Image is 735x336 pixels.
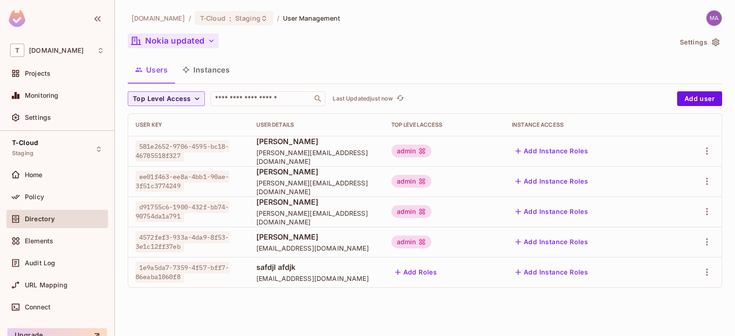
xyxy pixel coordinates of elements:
[391,121,498,129] div: Top Level Access
[25,237,53,245] span: Elements
[29,47,84,54] span: Workspace: t-mobile.com
[395,93,406,104] button: refresh
[256,179,377,196] span: [PERSON_NAME][EMAIL_ADDRESS][DOMAIN_NAME]
[391,205,432,218] div: admin
[25,281,68,289] span: URL Mapping
[25,171,43,179] span: Home
[128,34,219,48] button: Nokia updated
[25,303,51,311] span: Connect
[396,94,404,103] span: refresh
[136,140,229,162] span: 581e2652-9706-4595-bc18-46785518f327
[256,209,377,226] span: [PERSON_NAME][EMAIL_ADDRESS][DOMAIN_NAME]
[235,14,260,22] span: Staging
[256,121,377,129] div: User Details
[512,204,592,219] button: Add Instance Roles
[175,58,237,81] button: Instances
[256,136,377,146] span: [PERSON_NAME]
[25,114,51,121] span: Settings
[512,121,663,129] div: Instance Access
[25,92,59,99] span: Monitoring
[512,174,592,189] button: Add Instance Roles
[229,15,232,22] span: :
[256,197,377,207] span: [PERSON_NAME]
[200,14,226,22] span: T-Cloud
[256,262,377,272] span: safdjl afdjk
[10,44,24,57] span: T
[9,10,25,27] img: SReyMgAAAABJRU5ErkJggg==
[128,58,175,81] button: Users
[133,93,191,105] span: Top Level Access
[512,265,592,280] button: Add Instance Roles
[256,274,377,283] span: [EMAIL_ADDRESS][DOMAIN_NAME]
[136,121,242,129] div: User Key
[136,262,229,283] span: 1e9a5da7-7359-4f57-bff7-86eaba1060f8
[512,144,592,158] button: Add Instance Roles
[391,265,441,280] button: Add Roles
[283,14,340,22] span: User Management
[25,193,44,201] span: Policy
[25,215,55,223] span: Directory
[189,14,191,22] li: /
[676,35,722,50] button: Settings
[25,259,55,267] span: Audit Log
[136,171,229,192] span: ee01f463-ee8a-4bb1-90ae-3f51c3774249
[12,150,34,157] span: Staging
[256,232,377,242] span: [PERSON_NAME]
[12,139,38,146] span: T-Cloud
[393,93,406,104] span: Click to refresh data
[512,235,592,249] button: Add Instance Roles
[136,201,229,222] span: d91755c6-1900-432f-bb74-90754da1a791
[391,175,432,188] div: admin
[25,70,51,77] span: Projects
[256,148,377,166] span: [PERSON_NAME][EMAIL_ADDRESS][DOMAIN_NAME]
[391,145,432,157] div: admin
[677,91,722,106] button: Add user
[707,11,722,26] img: maheshbabu.samsani1@t-mobile.com
[128,91,205,106] button: Top Level Access
[136,231,229,252] span: 4572fef3-933a-4da9-8f53-3e1c12ff37eb
[131,14,185,22] span: the active workspace
[391,235,432,248] div: admin
[277,14,279,22] li: /
[256,244,377,252] span: [EMAIL_ADDRESS][DOMAIN_NAME]
[333,95,393,102] p: Last Updated just now
[256,167,377,177] span: [PERSON_NAME]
